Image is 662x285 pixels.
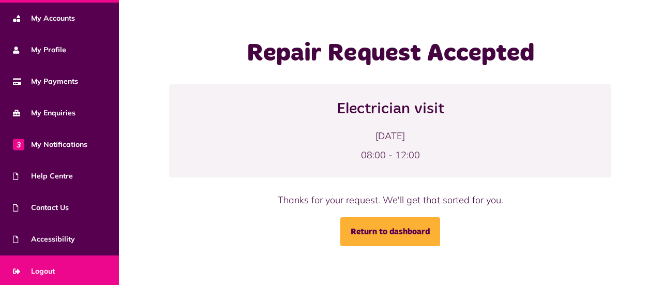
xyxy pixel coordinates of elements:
[13,13,75,24] span: My Accounts
[13,139,87,150] span: My Notifications
[13,234,75,245] span: Accessibility
[13,139,24,150] span: 3
[13,108,76,118] span: My Enquiries
[13,266,55,277] span: Logout
[13,76,78,87] span: My Payments
[206,193,575,207] div: Thanks for your request. We'll get that sorted for you.
[179,148,601,162] div: 08:00 - 12:00
[13,44,66,55] span: My Profile
[13,171,73,182] span: Help Centre
[13,202,69,213] span: Contact Us
[179,129,601,143] span: [DATE]
[340,217,440,246] a: Return to dashboard
[206,39,575,69] h1: Repair Request Accepted
[179,100,601,118] h2: Electrician visit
